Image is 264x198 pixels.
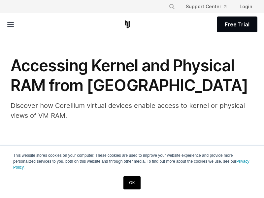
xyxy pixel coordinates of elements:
a: Login [234,1,257,13]
a: Corellium Home [123,20,132,28]
button: Search [166,1,178,13]
p: This website stores cookies on your computer. These cookies are used to improve your website expe... [13,152,251,170]
a: OK [123,176,140,189]
span: Free Trial [225,20,249,28]
a: Support Center [181,1,232,13]
a: Free Trial [217,16,257,32]
span: Discover how Corellium virtual devices enable access to kernel or physical views of VM RAM. [11,102,245,119]
div: Navigation Menu [163,1,257,13]
span: Accessing Kernel and Physical RAM from [GEOGRAPHIC_DATA] [11,56,248,95]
